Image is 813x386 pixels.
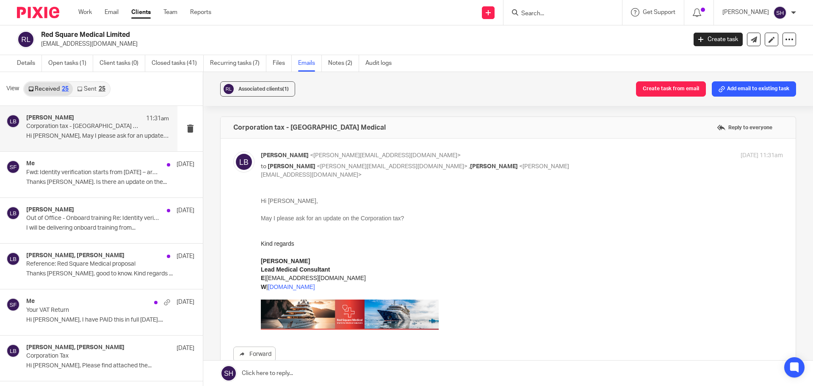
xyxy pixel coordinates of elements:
span: [PERSON_NAME] [261,153,309,158]
span: <[PERSON_NAME][EMAIL_ADDRESS][DOMAIN_NAME]> [317,164,467,169]
a: Emails [298,55,322,72]
a: Received25 [24,82,73,96]
span: View [6,84,19,93]
a: Email [105,8,119,17]
h4: Corporation tax - [GEOGRAPHIC_DATA] Medical [233,123,386,132]
a: Sent25 [73,82,109,96]
img: svg%3E [6,344,20,358]
p: [DATE] [177,298,194,306]
a: Team [163,8,177,17]
a: Audit logs [365,55,398,72]
p: Your VAT Return [26,307,161,314]
p: Hi [PERSON_NAME], Please find attached the... [26,362,194,369]
a: Client tasks (0) [100,55,145,72]
p: Hi [PERSON_NAME], May I please ask for an update on... [26,133,169,140]
p: I will be delivering onboard training from... [26,225,194,232]
a: Files [273,55,292,72]
a: Recurring tasks (7) [210,55,266,72]
a: Work [78,8,92,17]
span: <[PERSON_NAME][EMAIL_ADDRESS][DOMAIN_NAME]> [310,153,461,158]
h4: [PERSON_NAME] [26,114,74,122]
input: Search [520,10,597,18]
p: [DATE] [177,206,194,215]
h2: Red Square Medical Limited [41,31,553,39]
button: Associated clients(1) [220,81,295,97]
img: svg%3E [222,83,235,95]
img: svg%3E [6,252,20,266]
img: svg%3E [6,160,20,174]
img: svg%3E [233,151,254,172]
a: Open tasks (1) [48,55,93,72]
p: [DATE] [177,344,194,353]
h4: [PERSON_NAME], [PERSON_NAME] [26,252,124,259]
div: 25 [99,86,105,92]
a: Notes (2) [328,55,359,72]
img: svg%3E [17,31,35,48]
span: , [469,164,470,169]
button: Add email to existing task [712,81,796,97]
p: [PERSON_NAME] [722,8,769,17]
a: [EMAIL_ADDRESS][DOMAIN_NAME] [6,78,105,85]
p: Thanks [PERSON_NAME]. Is there an update on the... [26,179,194,186]
p: Reference: Red Square Medical proposal [26,261,161,268]
label: Reply to everyone [715,121,774,134]
span: Get Support [643,9,675,15]
a: Forward [233,347,276,362]
a: Closed tasks (41) [152,55,204,72]
p: Fwd: Identity verification starts from [DATE] – are you ready? [26,169,161,176]
span: [PERSON_NAME] [470,164,518,169]
span: [PERSON_NAME] [268,164,315,169]
p: [EMAIL_ADDRESS][DOMAIN_NAME] [41,40,681,48]
a: [DOMAIN_NAME] [7,87,54,94]
p: [DATE] 11:31am [741,151,783,160]
p: Thanks [PERSON_NAME], good to know. Kind regards ... [26,270,194,278]
a: Clients [131,8,151,17]
img: svg%3E [773,6,787,19]
p: Out of Office - Onboard training Re: Identity verification starts from [DATE] – are you ready? [26,215,161,222]
h4: [PERSON_NAME] [26,206,74,214]
h4: [PERSON_NAME], [PERSON_NAME] [26,344,124,351]
span: (1) [282,86,289,92]
span: to [261,164,266,169]
button: Create task from email [636,81,706,97]
img: svg%3E [6,206,20,220]
p: [DATE] [177,160,194,169]
a: Reports [190,8,211,17]
p: [DATE] [177,252,194,261]
p: Corporation Tax [26,353,161,360]
h4: Me [26,160,35,167]
img: Pixie [17,7,59,18]
img: svg%3E [6,298,20,311]
p: Corporation tax - [GEOGRAPHIC_DATA] Medical [26,123,141,130]
p: Hi [PERSON_NAME], I have PAID this in full [DATE].... [26,317,194,324]
p: 11:31am [146,114,169,123]
a: Details [17,55,42,72]
a: Create task [694,33,743,46]
img: svg%3E [6,114,20,128]
h4: Me [26,298,35,305]
span: Associated clients [238,86,289,92]
div: 25 [62,86,69,92]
